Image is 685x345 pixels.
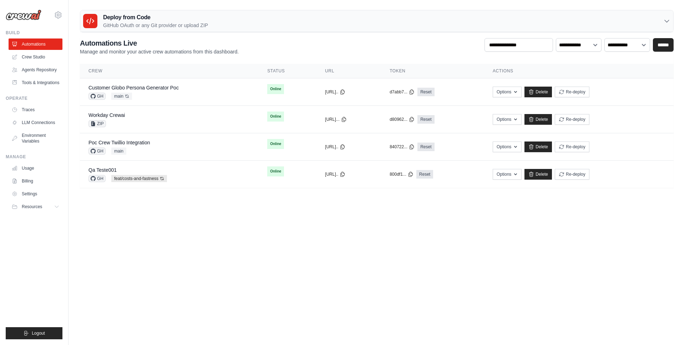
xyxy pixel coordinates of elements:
a: Settings [9,188,62,200]
th: Actions [484,64,674,78]
span: Online [267,84,284,94]
button: 800df1... [390,171,413,177]
button: Resources [9,201,62,212]
button: Re-deploy [555,169,589,180]
a: Billing [9,175,62,187]
a: Qa Teste001 [88,167,117,173]
span: Online [267,139,284,149]
th: URL [316,64,381,78]
span: main [111,93,132,100]
p: Manage and monitor your active crew automations from this dashboard. [80,48,239,55]
span: feat/costs-and-fastness [111,175,167,182]
span: Online [267,112,284,122]
span: ZIP [88,120,106,127]
p: GitHub OAuth or any Git provider or upload ZIP [103,22,208,29]
a: Environment Variables [9,130,62,147]
button: Re-deploy [555,87,589,97]
a: Crew Studio [9,51,62,63]
span: GH [88,148,106,155]
a: Reset [416,170,433,179]
button: Options [493,169,522,180]
a: Reset [417,88,434,96]
th: Token [381,64,484,78]
span: Logout [32,330,45,336]
button: Re-deploy [555,141,589,152]
a: Reset [417,115,434,124]
span: Online [267,166,284,176]
button: Re-deploy [555,114,589,125]
button: d7abb7... [390,89,415,95]
a: Poc Crew Twillio Integration [88,140,150,145]
a: Delete [524,141,552,152]
button: 840722... [390,144,415,150]
button: Options [493,141,522,152]
div: Operate [6,96,62,101]
h3: Deploy from Code [103,13,208,22]
a: Automations [9,38,62,50]
span: GH [88,93,106,100]
th: Status [259,64,316,78]
h2: Automations Live [80,38,239,48]
a: Tools & Integrations [9,77,62,88]
button: Options [493,114,522,125]
a: Delete [524,87,552,97]
a: Delete [524,169,552,180]
span: Resources [22,204,42,210]
a: LLM Connections [9,117,62,128]
a: Traces [9,104,62,115]
th: Crew [80,64,259,78]
a: Customer Globo Persona Generator Poc [88,85,179,91]
div: Manage [6,154,62,160]
a: Usage [9,163,62,174]
a: Reset [417,143,434,151]
a: Agents Repository [9,64,62,76]
button: Logout [6,327,62,339]
button: d80962... [390,117,415,122]
img: Logo [6,10,41,20]
a: Delete [524,114,552,125]
span: main [111,148,126,155]
span: GH [88,175,106,182]
div: Build [6,30,62,36]
a: Workday Crewai [88,112,125,118]
button: Options [493,87,522,97]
